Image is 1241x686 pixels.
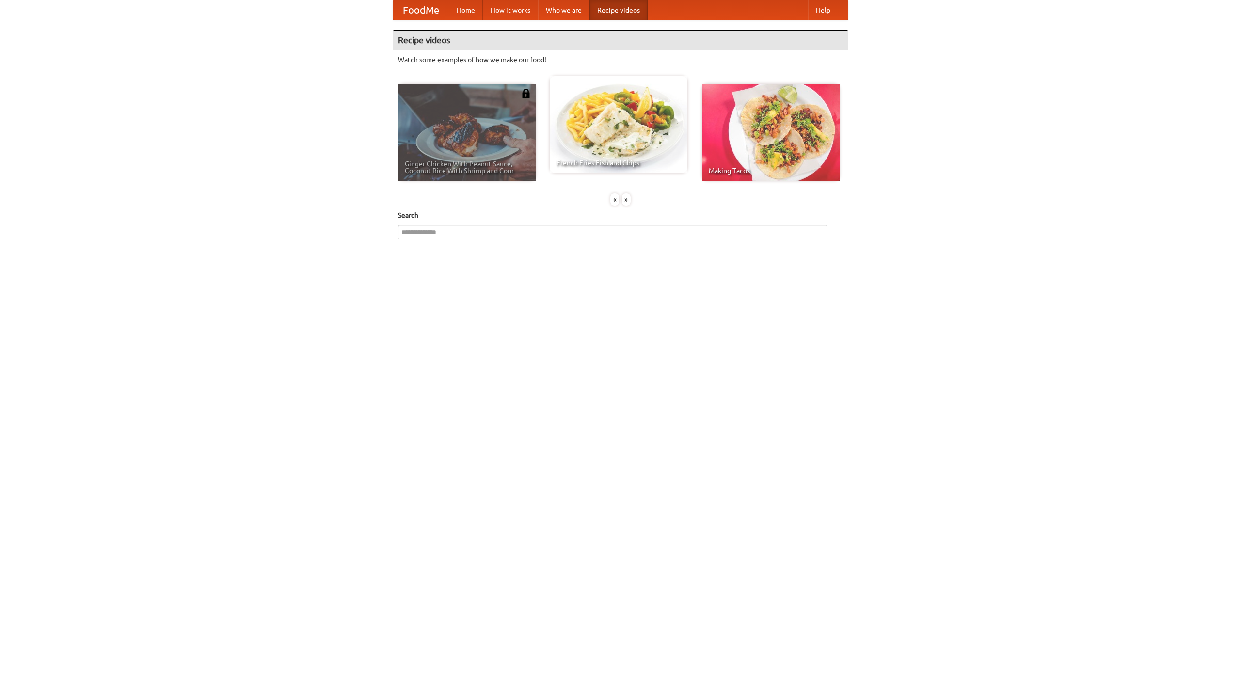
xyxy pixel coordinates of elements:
a: How it works [483,0,538,20]
a: Who we are [538,0,589,20]
img: 483408.png [521,89,531,98]
h4: Recipe videos [393,31,848,50]
div: » [622,193,631,206]
a: Recipe videos [589,0,648,20]
a: Help [808,0,838,20]
a: FoodMe [393,0,449,20]
h5: Search [398,210,843,220]
p: Watch some examples of how we make our food! [398,55,843,64]
span: French Fries Fish and Chips [557,160,681,166]
a: French Fries Fish and Chips [550,76,687,173]
a: Home [449,0,483,20]
div: « [610,193,619,206]
span: Making Tacos [709,167,833,174]
a: Making Tacos [702,84,840,181]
